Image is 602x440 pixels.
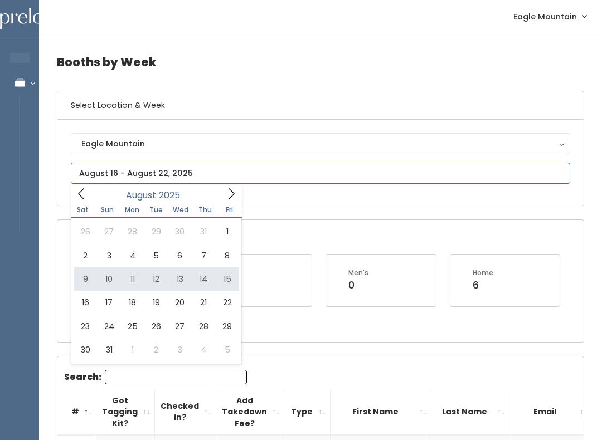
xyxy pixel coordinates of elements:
[215,291,239,314] span: August 22, 2025
[192,267,215,291] span: August 14, 2025
[144,267,168,291] span: August 12, 2025
[81,138,560,150] div: Eagle Mountain
[121,338,144,361] span: September 1, 2025
[144,315,168,338] span: August 26, 2025
[473,268,493,278] div: Home
[96,389,155,435] th: Got Tagging Kit?: activate to sort column ascending
[215,338,239,361] span: September 5, 2025
[156,188,190,202] input: Year
[64,370,247,384] label: Search:
[192,291,215,314] span: August 21, 2025
[348,278,368,292] div: 0
[192,338,215,361] span: September 4, 2025
[97,291,120,314] span: August 17, 2025
[126,191,156,200] span: August
[97,244,120,267] span: August 3, 2025
[193,207,217,213] span: Thu
[74,244,97,267] span: August 2, 2025
[71,163,570,184] input: August 16 - August 22, 2025
[168,338,192,361] span: September 3, 2025
[144,207,168,213] span: Tue
[105,370,247,384] input: Search:
[121,244,144,267] span: August 4, 2025
[97,315,120,338] span: August 24, 2025
[513,11,577,23] span: Eagle Mountain
[331,389,431,435] th: First Name: activate to sort column ascending
[97,338,120,361] span: August 31, 2025
[155,389,216,435] th: Checked in?: activate to sort column ascending
[74,220,97,243] span: July 26, 2025
[97,220,120,243] span: July 27, 2025
[215,315,239,338] span: August 29, 2025
[57,91,584,120] h6: Select Location & Week
[121,267,144,291] span: August 11, 2025
[168,315,192,338] span: August 27, 2025
[168,220,192,243] span: July 30, 2025
[215,244,239,267] span: August 8, 2025
[168,244,192,267] span: August 6, 2025
[144,244,168,267] span: August 5, 2025
[192,244,215,267] span: August 7, 2025
[95,207,120,213] span: Sun
[431,389,509,435] th: Last Name: activate to sort column ascending
[168,267,192,291] span: August 13, 2025
[121,220,144,243] span: July 28, 2025
[348,268,368,278] div: Men's
[502,4,598,28] a: Eagle Mountain
[57,389,96,435] th: #: activate to sort column descending
[97,267,120,291] span: August 10, 2025
[74,291,97,314] span: August 16, 2025
[192,220,215,243] span: July 31, 2025
[71,133,570,154] button: Eagle Mountain
[168,207,193,213] span: Wed
[192,315,215,338] span: August 28, 2025
[284,389,331,435] th: Type: activate to sort column ascending
[121,315,144,338] span: August 25, 2025
[216,389,284,435] th: Add Takedown Fee?: activate to sort column ascending
[168,291,192,314] span: August 20, 2025
[71,207,95,213] span: Sat
[215,267,239,291] span: August 15, 2025
[74,315,97,338] span: August 23, 2025
[509,389,592,435] th: Email: activate to sort column ascending
[120,207,144,213] span: Mon
[57,47,584,77] h4: Booths by Week
[473,278,493,292] div: 6
[74,267,97,291] span: August 9, 2025
[144,291,168,314] span: August 19, 2025
[74,338,97,361] span: August 30, 2025
[144,338,168,361] span: September 2, 2025
[217,207,242,213] span: Fri
[144,220,168,243] span: July 29, 2025
[215,220,239,243] span: August 1, 2025
[121,291,144,314] span: August 18, 2025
